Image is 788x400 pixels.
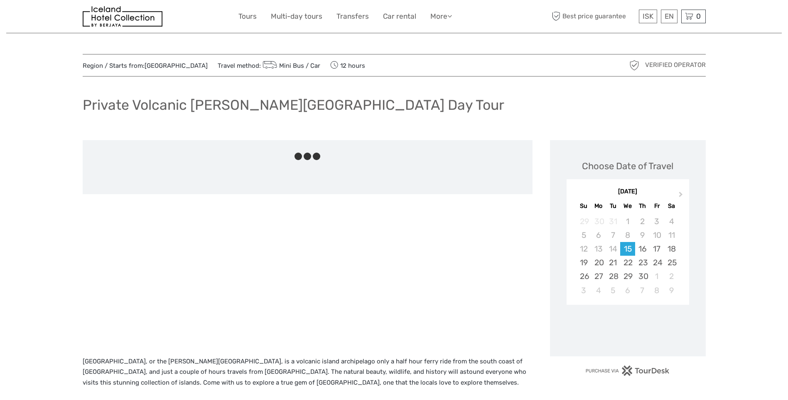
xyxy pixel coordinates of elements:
[577,200,591,212] div: Su
[664,256,679,269] div: Choose Saturday, April 25th, 2026
[591,200,606,212] div: Mo
[582,160,673,173] div: Choose Date of Travel
[591,256,606,269] div: Choose Monday, April 20th, 2026
[664,200,679,212] div: Sa
[620,284,635,297] div: Choose Wednesday, May 6th, 2026
[664,269,679,283] div: Choose Saturday, May 2nd, 2026
[271,10,322,22] a: Multi-day tours
[606,215,620,228] div: Not available Tuesday, March 31st, 2026
[675,190,688,203] button: Next Month
[336,10,369,22] a: Transfers
[661,10,678,23] div: EN
[569,215,686,297] div: month 2026-04
[83,96,504,114] h1: Private Volcanic [PERSON_NAME][GEOGRAPHIC_DATA] Day Tour
[577,256,591,269] div: Choose Sunday, April 19th, 2026
[83,356,533,388] p: [GEOGRAPHIC_DATA], or the [PERSON_NAME][GEOGRAPHIC_DATA], is a volcanic island archipelago only a...
[620,215,635,228] div: Not available Wednesday, April 1st, 2026
[628,59,641,72] img: verified_operator_grey_128.png
[330,59,365,71] span: 12 hours
[620,242,635,256] div: Choose Wednesday, April 15th, 2026
[650,269,664,283] div: Choose Friday, May 1st, 2026
[645,61,706,69] span: Verified Operator
[635,256,650,269] div: Choose Thursday, April 23rd, 2026
[238,10,257,22] a: Tours
[664,284,679,297] div: Choose Saturday, May 9th, 2026
[650,228,664,242] div: Not available Friday, April 10th, 2026
[383,10,416,22] a: Car rental
[606,228,620,242] div: Not available Tuesday, April 7th, 2026
[577,242,591,256] div: Not available Sunday, April 12th, 2026
[650,242,664,256] div: Choose Friday, April 17th, 2026
[567,188,689,196] div: [DATE]
[430,10,452,22] a: More
[577,215,591,228] div: Not available Sunday, March 29th, 2026
[591,228,606,242] div: Not available Monday, April 6th, 2026
[261,62,321,69] a: Mini Bus / Car
[664,215,679,228] div: Not available Saturday, April 4th, 2026
[83,6,162,27] img: 481-8f989b07-3259-4bb0-90ed-3da368179bdc_logo_small.jpg
[625,326,631,332] div: Loading...
[577,284,591,297] div: Choose Sunday, May 3rd, 2026
[650,256,664,269] div: Choose Friday, April 24th, 2026
[620,228,635,242] div: Not available Wednesday, April 8th, 2026
[635,284,650,297] div: Choose Thursday, May 7th, 2026
[606,256,620,269] div: Choose Tuesday, April 21st, 2026
[591,269,606,283] div: Choose Monday, April 27th, 2026
[591,284,606,297] div: Choose Monday, May 4th, 2026
[606,200,620,212] div: Tu
[591,215,606,228] div: Not available Monday, March 30th, 2026
[620,200,635,212] div: We
[664,228,679,242] div: Not available Saturday, April 11th, 2026
[83,62,208,70] span: Region / Starts from:
[650,284,664,297] div: Choose Friday, May 8th, 2026
[218,59,321,71] span: Travel method:
[591,242,606,256] div: Not available Monday, April 13th, 2026
[650,215,664,228] div: Not available Friday, April 3rd, 2026
[635,200,650,212] div: Th
[577,269,591,283] div: Choose Sunday, April 26th, 2026
[635,269,650,283] div: Choose Thursday, April 30th, 2026
[606,284,620,297] div: Choose Tuesday, May 5th, 2026
[635,242,650,256] div: Choose Thursday, April 16th, 2026
[695,12,702,20] span: 0
[606,242,620,256] div: Not available Tuesday, April 14th, 2026
[550,10,637,23] span: Best price guarantee
[585,365,670,376] img: PurchaseViaTourDesk.png
[620,269,635,283] div: Choose Wednesday, April 29th, 2026
[650,200,664,212] div: Fr
[145,62,208,69] a: [GEOGRAPHIC_DATA]
[635,228,650,242] div: Not available Thursday, April 9th, 2026
[635,215,650,228] div: Not available Thursday, April 2nd, 2026
[664,242,679,256] div: Choose Saturday, April 18th, 2026
[643,12,653,20] span: ISK
[620,256,635,269] div: Choose Wednesday, April 22nd, 2026
[577,228,591,242] div: Not available Sunday, April 5th, 2026
[606,269,620,283] div: Choose Tuesday, April 28th, 2026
